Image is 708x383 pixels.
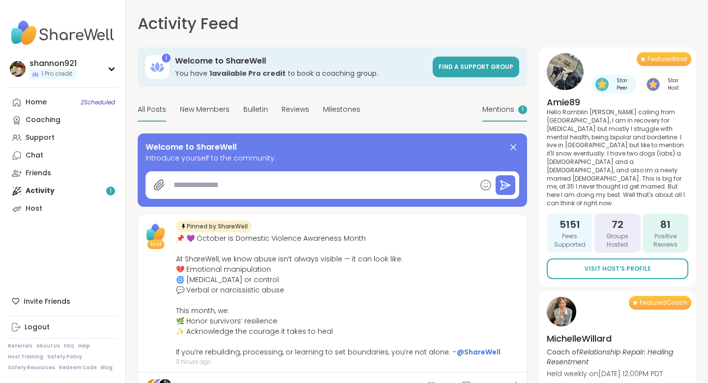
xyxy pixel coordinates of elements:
span: Reviews [282,104,309,115]
span: 72 [612,218,623,231]
p: Hello Ramblin [PERSON_NAME] calling from [GEOGRAPHIC_DATA], I am in recovery for [MEDICAL_DATA] b... [547,108,688,208]
a: Host Training [8,353,43,360]
span: Milestones [323,104,360,115]
img: ShareWell [144,221,168,245]
span: Introduce yourself to the community. [146,153,519,163]
span: Star Peer [611,77,633,92]
a: Safety Resources [8,364,55,371]
h3: Welcome to ShareWell [175,56,427,66]
img: MichelleWillard [547,297,576,326]
a: FAQ [64,343,74,350]
img: Star Peer [595,78,609,91]
a: Blog [101,364,113,371]
a: Coaching [8,111,118,129]
a: @ShareWell [457,347,501,357]
img: ShareWell Nav Logo [8,16,118,50]
img: Amie89 [547,53,584,90]
span: New Members [180,104,230,115]
span: 3 hours ago [176,357,501,366]
a: Home2Scheduled [8,94,118,111]
div: 1 [162,54,171,63]
div: Home [26,97,47,107]
span: Host [150,241,162,248]
a: Referrals [8,343,32,350]
span: Star Host [662,77,684,92]
div: 📌 💜 October is Domestic Violence Awareness Month At ShareWell, we know abuse isn’t always visible... [176,233,501,357]
span: 1 Pro credit [41,70,72,78]
div: Invite Friends [8,292,118,310]
h4: MichelleWillard [547,332,688,345]
div: Support [26,133,55,143]
a: About Us [36,343,60,350]
span: Featured Coach [640,299,687,307]
a: Safety Policy [47,353,82,360]
a: Help [78,343,90,350]
p: Held weekly on [DATE] 12:00PM PDT [547,369,688,379]
h3: You have to book a coaching group. [175,68,427,78]
span: Find a support group [439,63,513,71]
span: Mentions [482,104,514,115]
a: Logout [8,319,118,336]
p: Coach of [547,347,688,367]
div: Friends [26,168,51,178]
div: Logout [25,322,50,332]
span: Peers Supported [551,232,589,249]
span: 5151 [560,218,580,231]
span: Positive Reviews [647,232,684,249]
b: 1 available Pro credit [209,68,286,78]
a: Chat [8,147,118,164]
a: Redeem Code [59,364,97,371]
span: Visit Host’s Profile [585,264,651,273]
span: Groups Hosted [598,232,636,249]
span: Featured Host [648,55,687,63]
span: 1 [522,105,524,114]
div: Host [26,204,42,214]
div: Chat [26,151,43,160]
h4: Amie89 [547,96,688,108]
i: Relationship Repair: Healing Resentment [547,347,673,367]
h1: Activity Feed [138,12,238,35]
span: Bulletin [243,104,268,115]
span: 2 Scheduled [81,98,115,106]
a: Find a support group [433,57,519,77]
a: Support [8,129,118,147]
span: 81 [660,218,671,231]
div: shannon921 [29,58,77,69]
img: Star Host [647,78,660,91]
div: Pinned by ShareWell [176,221,252,232]
div: Coaching [26,115,60,125]
a: Host [8,200,118,218]
img: shannon921 [10,61,26,77]
span: All Posts [138,104,166,115]
a: Visit Host’s Profile [547,258,688,279]
a: Friends [8,164,118,182]
span: Welcome to ShareWell [146,141,236,153]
